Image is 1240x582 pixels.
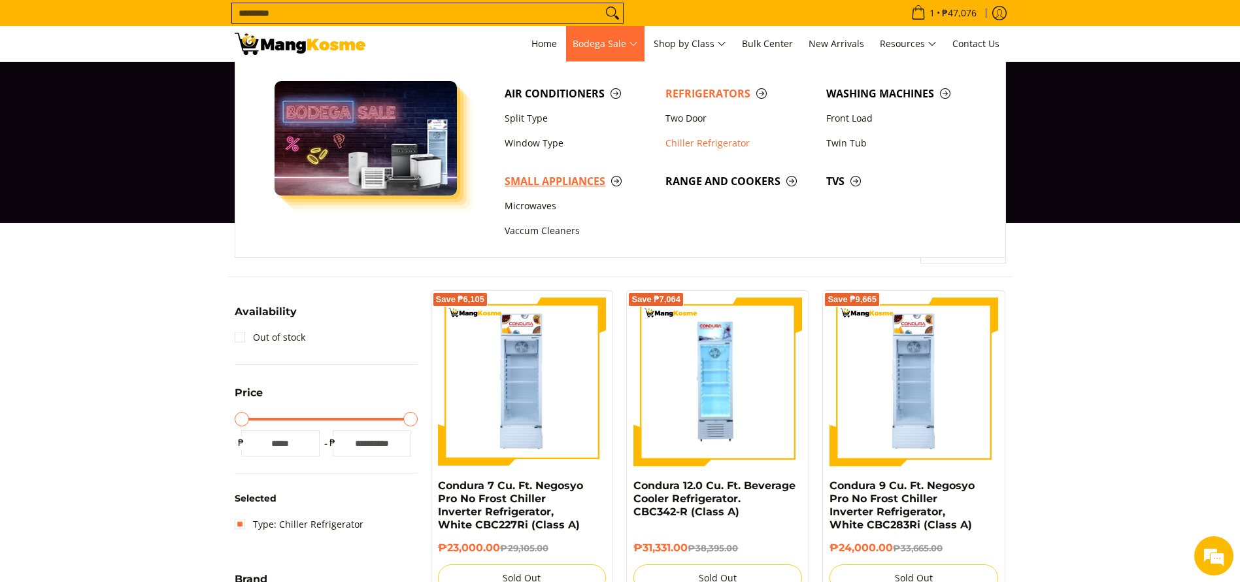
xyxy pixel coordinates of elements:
del: ₱38,395.00 [688,543,738,553]
img: Bodega Sale Refrigerator l Mang Kosme: Home Appliances Warehouse Sale Chiller Refrigerator [235,33,365,55]
a: Window Type [498,131,659,156]
span: Bodega Sale [573,36,638,52]
a: Refrigerators [659,81,820,106]
span: Price [235,388,263,398]
a: Shop by Class [647,26,733,61]
div: Chat with us now [68,73,220,90]
span: Washing Machines [826,86,974,102]
span: Save ₱6,105 [436,296,485,303]
nav: Main Menu [378,26,1006,61]
a: Microwaves [498,194,659,218]
a: Out of stock [235,327,305,348]
a: Small Appliances [498,169,659,194]
span: ₱ [235,436,248,449]
img: Bodega Sale [275,81,458,196]
span: TVs [826,173,974,190]
span: Range and Cookers [665,173,813,190]
img: Condura 12.0 Cu. Ft. Beverage Cooler Refrigerator. CBC342-R (Class A) [633,298,802,466]
a: Split Type [498,106,659,131]
span: Resources [880,36,937,52]
del: ₱33,665.00 [893,543,943,553]
a: Bodega Sale [566,26,645,61]
del: ₱29,105.00 [500,543,548,553]
summary: Open [235,388,263,408]
span: Refrigerators [665,86,813,102]
a: Condura 12.0 Cu. Ft. Beverage Cooler Refrigerator. CBC342-R (Class A) [633,479,796,518]
span: ₱47,076 [940,9,979,18]
span: 1 [928,9,937,18]
a: New Arrivals [802,26,871,61]
span: Air Conditioners [505,86,652,102]
button: Search [602,3,623,23]
a: Vaccum Cleaners [498,219,659,244]
span: We're online! [76,165,180,297]
a: Contact Us [946,26,1006,61]
a: TVs [820,169,980,194]
div: Minimize live chat window [214,7,246,38]
a: Home [525,26,563,61]
a: Resources [873,26,943,61]
span: Shop by Class [654,36,726,52]
a: Washing Machines [820,81,980,106]
img: Condura 9 Cu. Ft. Negosyo Pro No Frost Chiller Inverter Refrigerator, White CBC283Ri (Class A) [829,298,998,466]
span: Save ₱7,064 [631,296,680,303]
a: Air Conditioners [498,81,659,106]
a: Front Load [820,106,980,131]
a: Twin Tub [820,131,980,156]
a: Chiller Refrigerator [659,131,820,156]
span: Availability [235,307,297,317]
span: Contact Us [952,37,999,50]
span: ₱ [326,436,339,449]
h6: ₱31,331.00 [633,541,802,555]
a: Type: Chiller Refrigerator [235,514,363,535]
textarea: Type your message and hit 'Enter' [7,357,249,403]
img: Condura 7 Cu. Ft. Negosyo Pro No Frost Chiller Inverter Refrigerator, White CBC227Ri (Class A) [438,298,607,466]
a: Condura 7 Cu. Ft. Negosyo Pro No Frost Chiller Inverter Refrigerator, White CBC227Ri (Class A) [438,479,583,531]
a: Condura 9 Cu. Ft. Negosyo Pro No Frost Chiller Inverter Refrigerator, White CBC283Ri (Class A) [829,479,975,531]
summary: Open [235,307,297,327]
h6: Selected [235,493,418,505]
h6: ₱24,000.00 [829,541,998,555]
span: • [907,6,980,20]
span: Small Appliances [505,173,652,190]
a: Two Door [659,106,820,131]
a: Bulk Center [735,26,799,61]
span: Save ₱9,665 [828,296,877,303]
h6: ₱23,000.00 [438,541,607,555]
span: New Arrivals [809,37,864,50]
span: Home [531,37,557,50]
a: Range and Cookers [659,169,820,194]
span: Bulk Center [742,37,793,50]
